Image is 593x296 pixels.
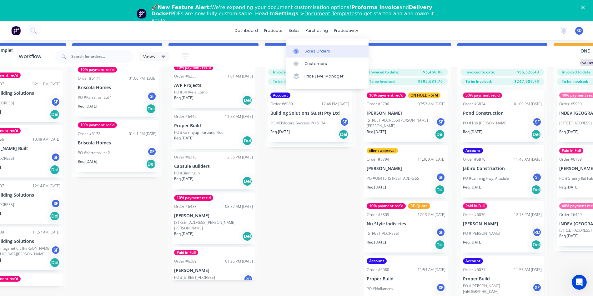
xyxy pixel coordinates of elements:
[436,228,445,237] div: SF
[146,159,156,169] div: Del
[261,26,285,35] div: products
[50,109,60,119] div: Del
[339,129,349,139] div: Del
[304,61,327,67] div: Customers
[463,283,532,294] p: PO #[PERSON_NAME][GEOGRAPHIC_DATA]
[340,117,349,127] div: SF
[367,203,406,209] div: 10% payment rec'd
[174,83,253,88] p: AVP Projects
[172,111,255,149] div: Order #644211:53 AM [DATE]Proper BuildPO #Karrinyup - Ground FloorReq.[DATE]Del
[51,245,60,255] div: SF
[174,170,200,176] p: PO #Binningup
[367,286,393,292] p: PO #Nollamara
[367,157,389,162] div: Order #5794
[463,176,509,181] p: PO #Canning Hwy, Attadale
[418,157,445,162] div: 11:36 AM [DATE]
[364,145,448,198] div: client approvalOrder #579411:36 AM [DATE][PERSON_NAME]PO #Q5416-[STREET_ADDRESS]SFReq.[DATE]Del
[463,157,485,162] div: Order #5870
[576,28,582,33] span: RD
[174,164,253,169] p: Capsule Builders
[129,76,157,81] div: 01:06 PM [DATE]
[463,184,482,190] p: Req. [DATE]
[367,176,420,181] p: PO #Q5416-[STREET_ADDRESS]
[514,101,542,107] div: 01:00 PM [DATE]
[423,69,443,75] span: $5,460.00
[463,276,542,282] p: Proper Build
[242,95,252,105] div: Del
[559,120,592,126] p: [STREET_ADDRESS]
[367,148,398,153] div: client approval
[559,184,579,190] p: Req. [DATE]
[418,79,443,84] span: $392,631.70
[172,62,255,108] div: 10% payment rec'dOrder #623511:01 AM [DATE]AVP ProjectsPO #34 Ryrie ComoReq.[DATE]Del
[532,283,542,292] div: SF
[71,50,133,63] input: Search for orders...
[463,203,487,209] div: Paid in Full
[463,101,485,107] div: Order #5824
[78,95,112,100] p: PO #Karratha - Lot 1
[174,89,208,95] p: PO #34 Ryrie Como
[364,201,448,253] div: 10% payment rec'dRE-QuoteOrder #580912:19 PM [DATE]Nu Style Indistries[STREET_ADDRESS]SFReq.[DATE...
[174,65,213,70] div: 10% payment rec'd
[174,135,193,141] p: Req. [DATE]
[242,231,252,241] div: Del
[275,11,357,17] b: Settings >
[158,4,211,10] b: New Feature Alert:
[174,220,253,231] p: [STREET_ADDRESS][PERSON_NAME][PERSON_NAME]
[225,154,253,160] div: 12:56 PM [DATE]
[559,101,582,107] div: Order #5930
[514,79,539,84] span: $247,989.73
[436,283,445,292] div: SF
[436,173,445,182] div: SF
[75,64,159,117] div: 10% payment rec'dOrder #617101:06 PM [DATE]Briscola HomesPO #Karratha - Lot 1SFReq.[DATE]Del
[232,26,261,35] a: dashboard
[286,70,369,83] a: Price Level Manager
[174,176,193,182] p: Req. [DATE]
[331,26,361,35] div: productivity
[225,114,253,119] div: 11:53 AM [DATE]
[367,276,445,282] p: Proper Build
[460,201,544,253] div: Paid in FullOrder #603012:13 PM [DATE][PERSON_NAME]PO #[PERSON_NAME]RDReq.[DATE]Del
[51,153,60,162] div: SF
[351,4,400,10] b: Proforma Invoice
[273,79,299,84] span: To be invoiced:
[463,239,482,245] p: Req. [DATE]
[33,285,60,290] div: 10:59 AM [DATE]
[50,211,60,221] div: Del
[225,73,253,79] div: 11:01 AM [DATE]
[532,228,542,237] div: RD
[270,111,349,116] p: Building Solutions (Aust) Pty Ltd
[463,120,508,126] p: PO #106 [PERSON_NAME]
[559,212,582,218] div: Order #6449
[531,129,541,139] div: Del
[463,129,482,135] p: Req. [DATE]
[143,53,155,60] span: Views
[321,101,349,107] div: 12:46 PM [DATE]
[78,159,97,164] p: Req. [DATE]
[174,250,198,255] div: Paid in Full
[174,231,193,237] p: Req. [DATE]
[33,183,60,189] div: 12:14 PM [DATE]
[408,203,430,209] div: RE-Quote
[51,199,60,208] div: SF
[147,92,157,101] div: SF
[174,195,213,201] div: 10% payment rec'd
[514,212,542,218] div: 12:13 PM [DATE]
[367,239,386,245] p: Req. [DATE]
[367,221,445,227] p: Nu Style Indistries
[78,103,97,109] p: Req. [DATE]
[367,93,406,98] div: 10% payment rec'd
[418,267,445,273] div: 11:54 AM [DATE]
[408,93,440,98] div: ON HOLD - S/M
[367,267,389,273] div: Order #6080
[436,117,445,127] div: SF
[78,85,157,90] p: Briscola Homes
[242,136,252,146] div: Del
[174,123,253,128] p: Proper Build
[460,90,544,142] div: 50% payment rec'dOrder #582401:00 PM [DATE]Pond ConstructionPO #106 [PERSON_NAME]SFReq.[DATE]Del
[581,6,587,9] div: Close
[174,268,253,273] p: [PERSON_NAME]
[367,129,386,135] p: Req. [DATE]
[242,176,252,186] div: Del
[174,154,197,160] div: Order #6318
